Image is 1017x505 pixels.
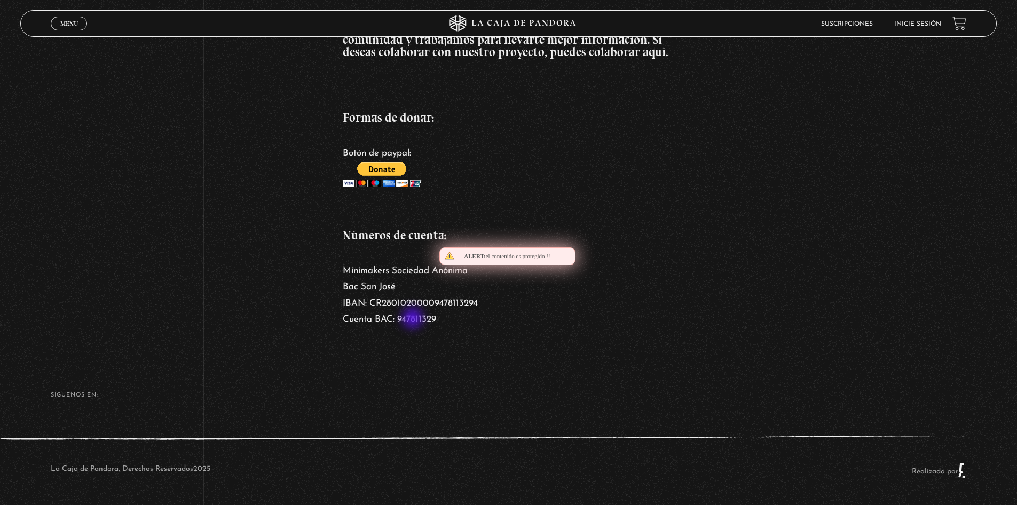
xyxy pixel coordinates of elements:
[60,20,78,27] span: Menu
[343,149,411,158] strong: Botón de paypal:
[343,162,421,187] input: PayPal - The safer, easier way to pay online!
[343,263,674,328] p: Minimakers Sociedad Anónima Bac San José IBAN: CR28010200009478113294 Cuenta BAC: 947811329
[894,21,941,27] a: Inicie sesión
[57,29,82,37] span: Cerrar
[821,21,873,27] a: Suscripciones
[343,228,446,243] strong: Números de cuenta:
[912,468,966,476] a: Realizado por
[343,21,674,58] h3: En Pandora desarrollamos muchos proyectos para nuestra comunidad y trabajamos para llevarte mejor...
[51,392,966,398] h4: SÍguenos en:
[51,462,210,478] p: La Caja de Pandora, Derechos Reservados 2025
[343,112,674,124] h3: Formas de donar:
[952,16,966,30] a: View your shopping cart
[439,247,575,265] div: el contenido es protegido !!
[464,253,485,259] span: Alert:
